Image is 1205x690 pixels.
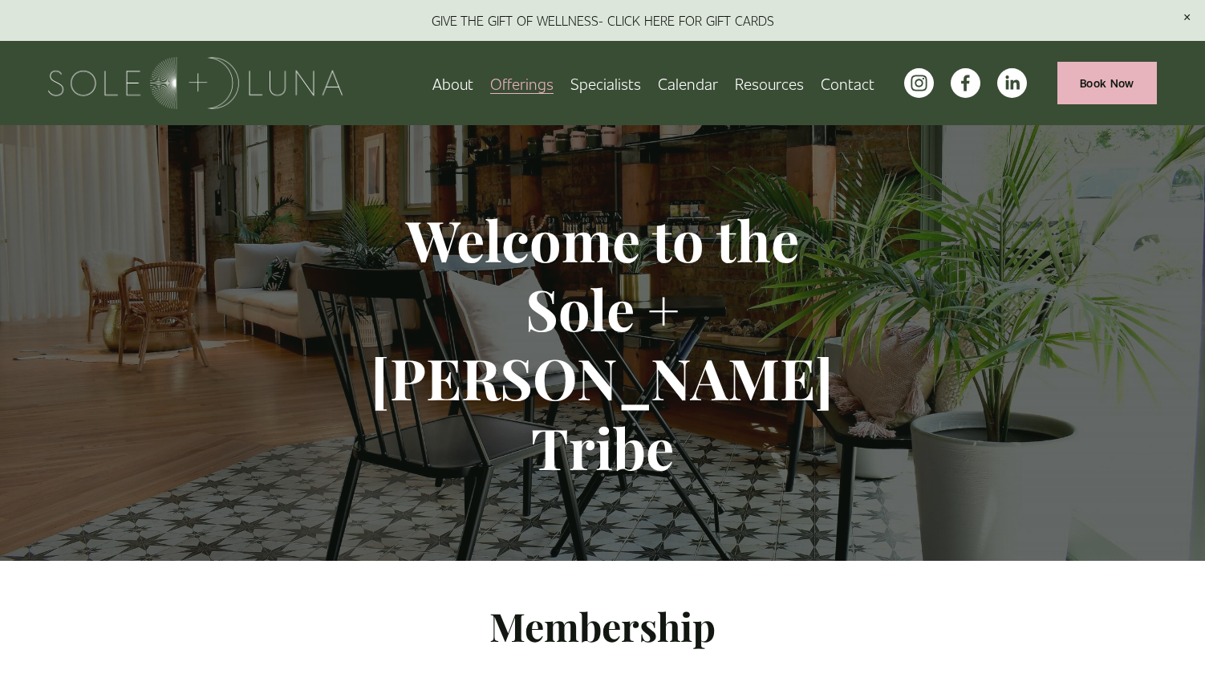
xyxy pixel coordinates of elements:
span: Offerings [490,71,554,95]
span: Resources [735,71,804,95]
a: folder dropdown [490,69,554,97]
a: Book Now [1057,62,1157,104]
a: folder dropdown [735,69,804,97]
h1: Welcome to the Sole + [PERSON_NAME] Tribe [326,205,880,481]
a: Specialists [570,69,641,97]
a: LinkedIn [997,68,1027,98]
h2: Membership [326,601,880,651]
a: instagram-unauth [904,68,934,98]
a: Calendar [658,69,718,97]
a: About [432,69,473,97]
a: Contact [821,69,874,97]
img: Sole + Luna [48,57,343,109]
a: facebook-unauth [951,68,980,98]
